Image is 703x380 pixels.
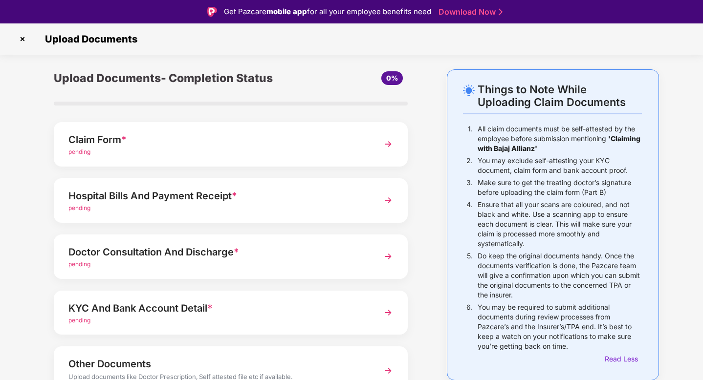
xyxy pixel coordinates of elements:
[207,7,217,17] img: Logo
[478,251,642,300] p: Do keep the original documents handy. Once the documents verification is done, the Pazcare team w...
[463,84,475,96] img: svg+xml;base64,PHN2ZyB4bWxucz0iaHR0cDovL3d3dy53My5vcmcvMjAwMC9zdmciIHdpZHRoPSIyNC4wOTMiIGhlaWdodD...
[68,204,90,211] span: pending
[605,354,642,364] div: Read Less
[35,33,142,45] span: Upload Documents
[54,69,290,87] div: Upload Documents- Completion Status
[439,7,500,17] a: Download Now
[68,356,366,372] div: Other Documents
[466,178,473,197] p: 3.
[467,251,473,300] p: 5.
[379,362,397,380] img: svg+xml;base64,PHN2ZyBpZD0iTmV4dCIgeG1sbnM9Imh0dHA6Ly93d3cudzMub3JnLzIwMDAvc3ZnIiB3aWR0aD0iMzYiIG...
[379,248,397,265] img: svg+xml;base64,PHN2ZyBpZD0iTmV4dCIgeG1sbnM9Imh0dHA6Ly93d3cudzMub3JnLzIwMDAvc3ZnIiB3aWR0aD0iMzYiIG...
[386,74,398,82] span: 0%
[478,200,642,249] p: Ensure that all your scans are coloured, and not black and white. Use a scanning app to ensure ea...
[68,317,90,324] span: pending
[478,124,642,153] p: All claim documents must be self-attested by the employee before submission mentioning
[68,148,90,155] span: pending
[466,156,473,175] p: 2.
[379,191,397,209] img: svg+xml;base64,PHN2ZyBpZD0iTmV4dCIgeG1sbnM9Imh0dHA6Ly93d3cudzMub3JnLzIwMDAvc3ZnIiB3aWR0aD0iMzYiIG...
[68,260,90,268] span: pending
[478,83,642,108] div: Things to Note While Uploading Claim Documents
[224,6,431,18] div: Get Pazcare for all your employee benefits need
[478,178,642,197] p: Make sure to get the treating doctor’s signature before uploading the claim form (Part B)
[68,300,366,316] div: KYC And Bank Account Detail
[68,244,366,260] div: Doctor Consultation And Discharge
[478,302,642,351] p: You may be required to submit additional documents during review processes from Pazcare’s and the...
[68,132,366,148] div: Claim Form
[379,304,397,321] img: svg+xml;base64,PHN2ZyBpZD0iTmV4dCIgeG1sbnM9Imh0dHA6Ly93d3cudzMub3JnLzIwMDAvc3ZnIiB3aWR0aD0iMzYiIG...
[466,200,473,249] p: 4.
[266,7,307,16] strong: mobile app
[478,156,642,175] p: You may exclude self-attesting your KYC document, claim form and bank account proof.
[466,302,473,351] p: 6.
[15,31,30,47] img: svg+xml;base64,PHN2ZyBpZD0iQ3Jvc3MtMzJ4MzIiIHhtbG5zPSJodHRwOi8vd3d3LnczLm9yZy8yMDAwL3N2ZyIgd2lkdG...
[468,124,473,153] p: 1.
[379,135,397,153] img: svg+xml;base64,PHN2ZyBpZD0iTmV4dCIgeG1sbnM9Imh0dHA6Ly93d3cudzMub3JnLzIwMDAvc3ZnIiB3aWR0aD0iMzYiIG...
[499,7,503,17] img: Stroke
[68,188,366,204] div: Hospital Bills And Payment Receipt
